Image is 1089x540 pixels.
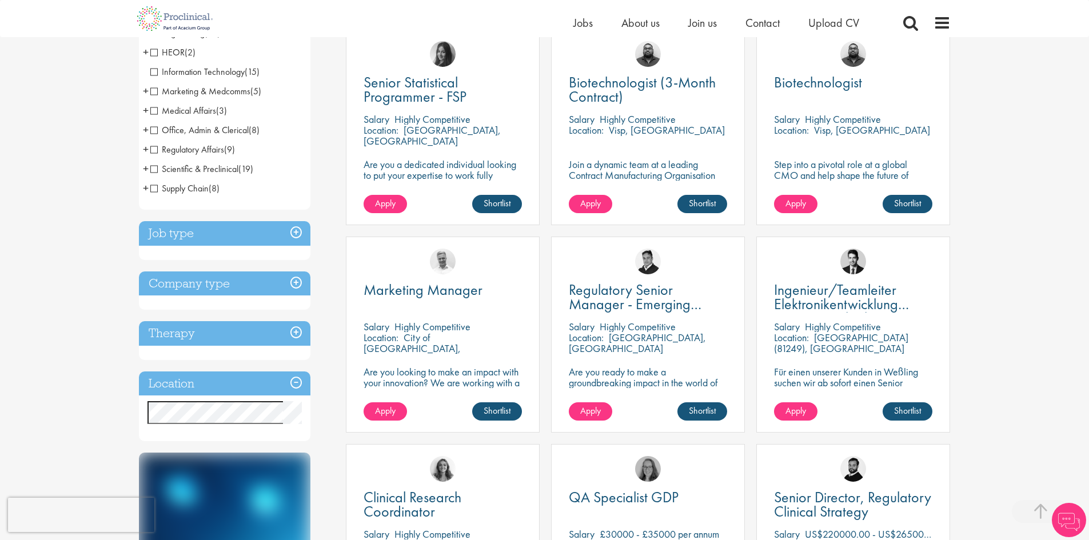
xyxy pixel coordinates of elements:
img: Ingrid Aymes [635,456,661,482]
span: Medical Affairs [150,105,216,117]
span: Supply Chain [150,182,220,194]
a: About us [621,15,660,30]
p: Highly Competitive [805,320,881,333]
a: Shortlist [677,195,727,213]
span: + [143,121,149,138]
img: Joshua Bye [430,249,456,274]
span: Salary [774,113,800,126]
span: Location: [364,331,398,344]
span: Salary [364,320,389,333]
a: Jobs [573,15,593,30]
span: + [143,102,149,119]
span: Location: [569,123,604,137]
a: Upload CV [808,15,859,30]
a: Shortlist [883,195,932,213]
span: Apply [580,197,601,209]
span: Salary [569,113,595,126]
a: Apply [364,402,407,421]
span: Office, Admin & Clerical [150,124,249,136]
a: Senior Director, Regulatory Clinical Strategy [774,490,932,519]
span: Apply [580,405,601,417]
p: Step into a pivotal role at a global CMO and help shape the future of healthcare manufacturing. [774,159,932,191]
a: Biotechnologist (3-Month Contract) [569,75,727,104]
span: Supply Chain [150,182,209,194]
span: Apply [375,405,396,417]
span: Regulatory Affairs [150,143,224,155]
span: Medical Affairs [150,105,227,117]
img: Jackie Cerchio [430,456,456,482]
span: HEOR [150,46,196,58]
span: Information Technology [150,66,260,78]
span: (8) [209,182,220,194]
a: Contact [745,15,780,30]
a: Thomas Wenig [840,249,866,274]
a: QA Specialist GDP [569,490,727,505]
img: Heidi Hennigan [430,41,456,67]
p: Highly Competitive [600,320,676,333]
img: Nick Walker [840,456,866,482]
a: Biotechnologist [774,75,932,90]
span: Marketing & Medcomms [150,85,250,97]
a: Join us [688,15,717,30]
span: (9) [224,143,235,155]
span: Senior Statistical Programmer - FSP [364,73,466,106]
span: (15) [245,66,260,78]
a: Shortlist [472,402,522,421]
span: Apply [785,197,806,209]
p: Are you a dedicated individual looking to put your expertise to work fully flexibly in a remote p... [364,159,522,191]
span: Office, Admin & Clerical [150,124,260,136]
p: Highly Competitive [394,113,470,126]
p: Highly Competitive [394,320,470,333]
a: Clinical Research Coordinator [364,490,522,519]
a: Apply [774,195,817,213]
span: (8) [249,124,260,136]
a: Marketing Manager [364,283,522,297]
a: Apply [569,195,612,213]
p: Are you looking to make an impact with your innovation? We are working with a well-established ph... [364,366,522,421]
span: Regulatory Affairs [150,143,235,155]
a: Senior Statistical Programmer - FSP [364,75,522,104]
a: Shortlist [677,402,727,421]
span: Clinical Research Coordinator [364,487,461,521]
span: Scientific & Preclinical [150,163,253,175]
h3: Company type [139,271,310,296]
h3: Therapy [139,321,310,346]
span: Scientific & Preclinical [150,163,238,175]
p: Visp, [GEOGRAPHIC_DATA] [609,123,725,137]
span: (3) [216,105,227,117]
iframe: reCAPTCHA [8,498,154,532]
p: [GEOGRAPHIC_DATA], [GEOGRAPHIC_DATA] [364,123,501,147]
img: Peter Duvall [635,249,661,274]
span: Location: [364,123,398,137]
img: Ashley Bennett [840,41,866,67]
p: City of [GEOGRAPHIC_DATA], [GEOGRAPHIC_DATA] [364,331,461,366]
span: Information Technology [150,66,245,78]
span: Apply [785,405,806,417]
p: Are you ready to make a groundbreaking impact in the world of biotechnology? Join a growing compa... [569,366,727,421]
span: Salary [569,320,595,333]
span: Location: [569,331,604,344]
span: + [143,141,149,158]
h3: Location [139,371,310,396]
h3: Job type [139,221,310,246]
span: (19) [238,163,253,175]
p: Highly Competitive [600,113,676,126]
span: Biotechnologist [774,73,862,92]
a: Regulatory Senior Manager - Emerging Markets [569,283,727,311]
img: Ashley Bennett [635,41,661,67]
span: Biotechnologist (3-Month Contract) [569,73,716,106]
p: Visp, [GEOGRAPHIC_DATA] [814,123,930,137]
span: Senior Director, Regulatory Clinical Strategy [774,487,931,521]
span: Regulatory Senior Manager - Emerging Markets [569,280,701,328]
span: Ingenieur/Teamleiter Elektronikentwicklung Aviation (m/w/d) [774,280,909,328]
